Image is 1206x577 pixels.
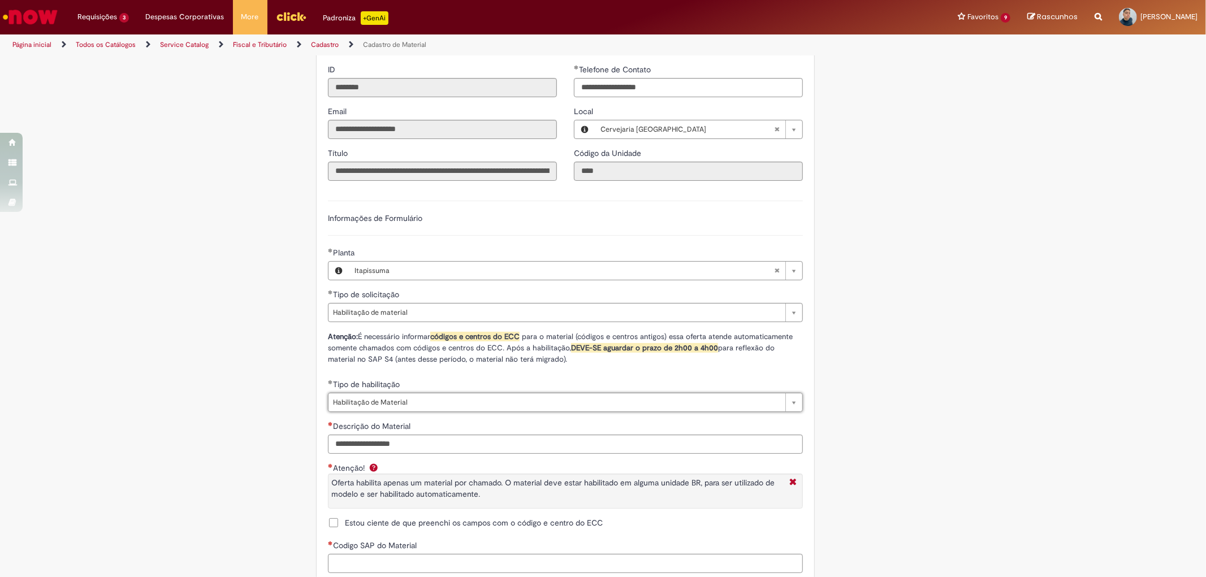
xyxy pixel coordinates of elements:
span: Somente leitura - Título [328,148,350,158]
span: códigos e centros do ECC [430,332,520,341]
span: 3 [119,13,129,23]
span: Necessários [328,422,333,426]
i: Fechar More information Por question_aten_o [786,477,799,489]
span: É necessário informar para o material (códigos e centros antigos) essa oferta atende automaticame... [328,332,793,364]
span: Somente leitura - Email [328,106,349,116]
a: Todos os Catálogos [76,40,136,49]
label: Informações de Formulário [328,213,422,223]
p: +GenAi [361,11,388,25]
span: Estou ciente de que preenchi os campos com o código e centro do ECC [345,517,603,528]
button: Planta, Visualizar este registro Itapissuma [328,262,349,280]
a: Service Catalog [160,40,209,49]
img: click_logo_yellow_360x200.png [276,8,306,25]
a: Página inicial [12,40,51,49]
span: 9 [1001,13,1010,23]
span: Tipo de habilitação [333,379,402,389]
span: More [241,11,259,23]
strong: DEVE-SE aguardar o prazo de 2h00 a 4h00 [571,343,718,353]
a: Fiscal e Tributário [233,40,287,49]
span: Necessários [328,541,333,545]
span: Ajuda para Atenção! [367,463,381,472]
a: ItapissumaLimpar campo Planta [349,262,802,280]
label: Somente leitura - Email [328,106,349,117]
span: Codigo SAP do Material [333,540,419,550]
a: Cervejaria [GEOGRAPHIC_DATA]Limpar campo Local [595,120,802,138]
span: Requisições [77,11,117,23]
button: Local, Visualizar este registro Cervejaria Pernambuco [574,120,595,138]
span: Habilitação de material [333,303,780,322]
a: Cadastro [311,40,339,49]
span: Despesas Corporativas [146,11,224,23]
span: Necessários - Planta [333,248,357,258]
label: Somente leitura - Código da Unidade [574,147,643,159]
span: Atenção! [333,463,367,473]
div: Padroniza [323,11,388,25]
ul: Trilhas de página [8,34,796,55]
abbr: Limpar campo Planta [768,262,785,280]
input: Telefone de Contato [574,78,803,97]
p: Oferta habilita apenas um material por chamado. O material deve estar habilitado em alguma unidad... [331,477,784,500]
span: Obrigatório [328,463,333,468]
img: ServiceNow [1,6,59,28]
span: Local [574,106,595,116]
abbr: Limpar campo Local [768,120,785,138]
strong: Atenção: [328,332,358,341]
span: [PERSON_NAME] [1140,12,1198,21]
input: Codigo SAP do Material [328,554,803,573]
span: Telefone de Contato [579,64,653,75]
span: Cervejaria [GEOGRAPHIC_DATA] [600,120,774,138]
span: Somente leitura - Código da Unidade [574,148,643,158]
input: Título [328,162,557,181]
span: Obrigatório Preenchido [574,65,579,70]
span: Obrigatório Preenchido [328,248,333,253]
span: Itapissuma [355,262,774,280]
input: Email [328,120,557,139]
span: Habilitação de Material [333,393,780,411]
span: Tipo de solicitação [333,289,401,300]
a: Cadastro de Material [363,40,426,49]
label: Somente leitura - ID [328,64,338,75]
span: Obrigatório Preenchido [328,290,333,294]
input: Código da Unidade [574,162,803,181]
span: Descrição do Material [333,421,413,431]
input: Descrição do Material [328,435,803,454]
a: Rascunhos [1027,12,1078,23]
span: Rascunhos [1037,11,1078,22]
span: Obrigatório Preenchido [328,380,333,384]
label: Somente leitura - Título [328,147,350,159]
input: ID [328,78,557,97]
span: Favoritos [967,11,998,23]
